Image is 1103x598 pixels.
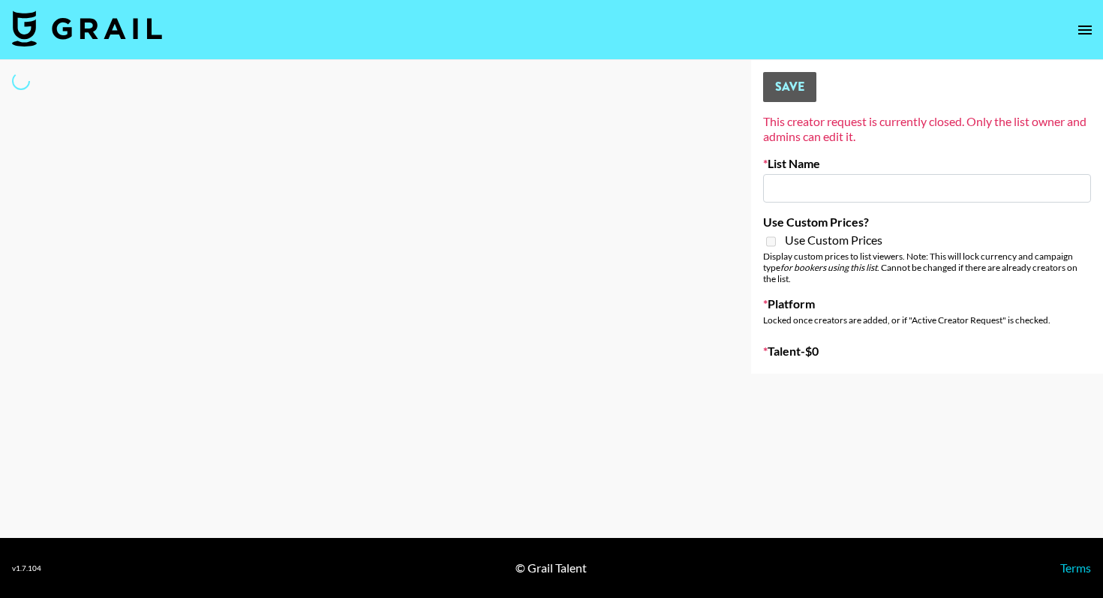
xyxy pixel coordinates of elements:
[763,296,1091,311] label: Platform
[763,72,816,102] button: Save
[763,344,1091,359] label: Talent - $ 0
[12,563,41,573] div: v 1.7.104
[763,314,1091,326] div: Locked once creators are added, or if "Active Creator Request" is checked.
[763,114,1091,144] div: This creator request is currently closed. Only the list owner and admins can edit it.
[1070,15,1100,45] button: open drawer
[785,233,882,248] span: Use Custom Prices
[763,215,1091,230] label: Use Custom Prices?
[12,11,162,47] img: Grail Talent
[780,262,877,273] em: for bookers using this list
[763,156,1091,171] label: List Name
[763,251,1091,284] div: Display custom prices to list viewers. Note: This will lock currency and campaign type . Cannot b...
[515,560,587,575] div: © Grail Talent
[1060,560,1091,575] a: Terms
